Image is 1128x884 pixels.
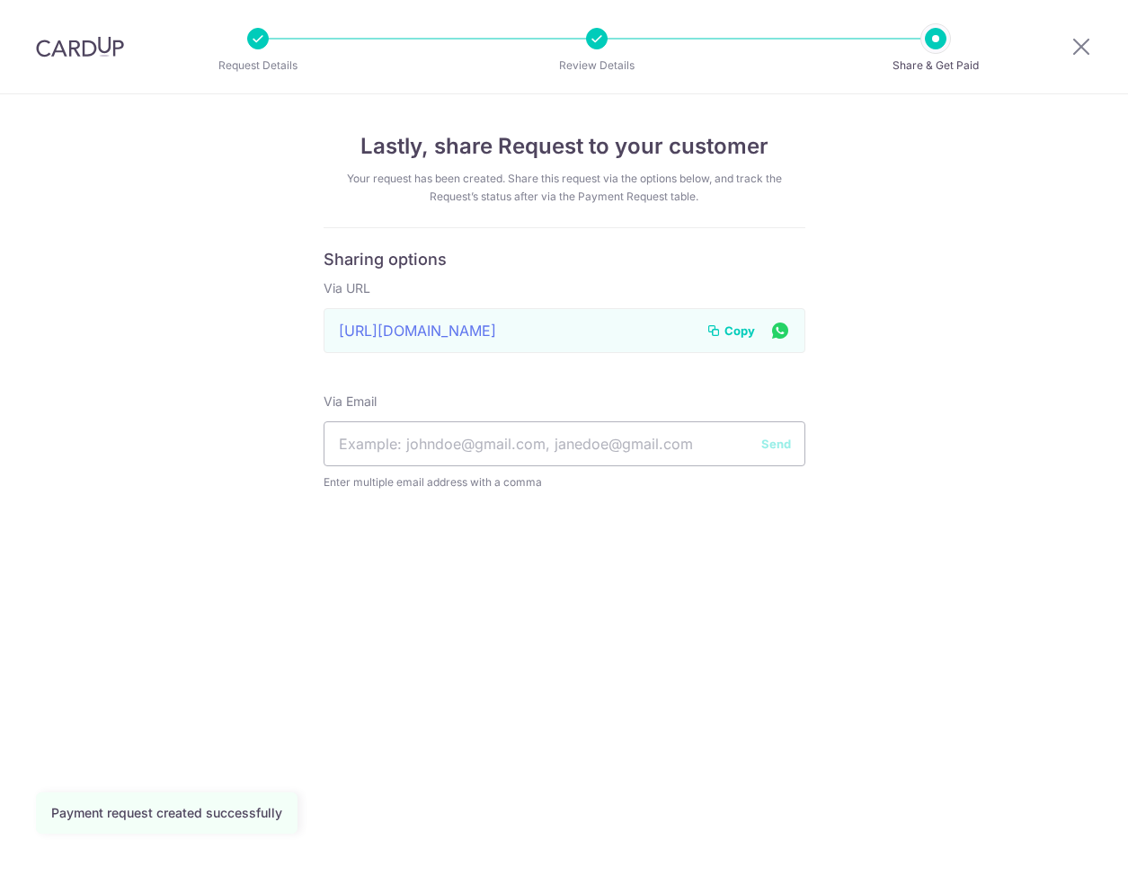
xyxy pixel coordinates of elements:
[324,170,805,206] div: Your request has been created. Share this request via the options below, and track the Request’s ...
[530,57,663,75] p: Review Details
[36,36,124,57] img: CardUp
[324,473,805,491] span: Enter multiple email address with a comma
[51,804,282,822] div: Payment request created successfully
[324,279,370,297] label: Via URL
[869,57,1002,75] p: Share & Get Paid
[324,421,805,466] input: Example: johndoe@gmail.com, janedoe@gmail.com
[324,393,377,411] label: Via Email
[324,130,805,163] h4: Lastly, share Request to your customer
[761,435,791,453] button: Send
[324,250,805,270] h6: Sharing options
[706,322,755,340] button: Copy
[191,57,324,75] p: Request Details
[724,322,755,340] span: Copy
